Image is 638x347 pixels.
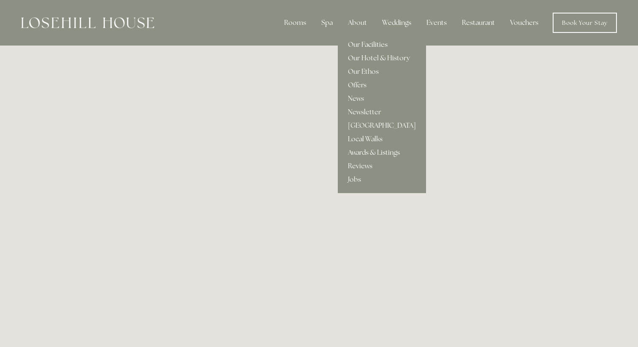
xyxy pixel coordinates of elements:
a: Vouchers [503,14,545,31]
div: Rooms [277,14,313,31]
a: Our Ethos [338,65,426,78]
div: Weddings [375,14,418,31]
a: Newsletter [338,105,426,119]
a: Awards & Listings [338,146,426,159]
div: About [341,14,374,31]
a: Book Your Stay [553,13,617,33]
a: Our Facilities [338,38,426,51]
a: [GEOGRAPHIC_DATA] [338,119,426,132]
a: Reviews [338,159,426,173]
a: Jobs [338,173,426,186]
a: Offers [338,78,426,92]
img: Losehill House [21,17,154,28]
a: Local Walks [338,132,426,146]
a: News [338,92,426,105]
div: Spa [315,14,339,31]
div: Restaurant [455,14,502,31]
div: Events [420,14,453,31]
a: Our Hotel & History [338,51,426,65]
